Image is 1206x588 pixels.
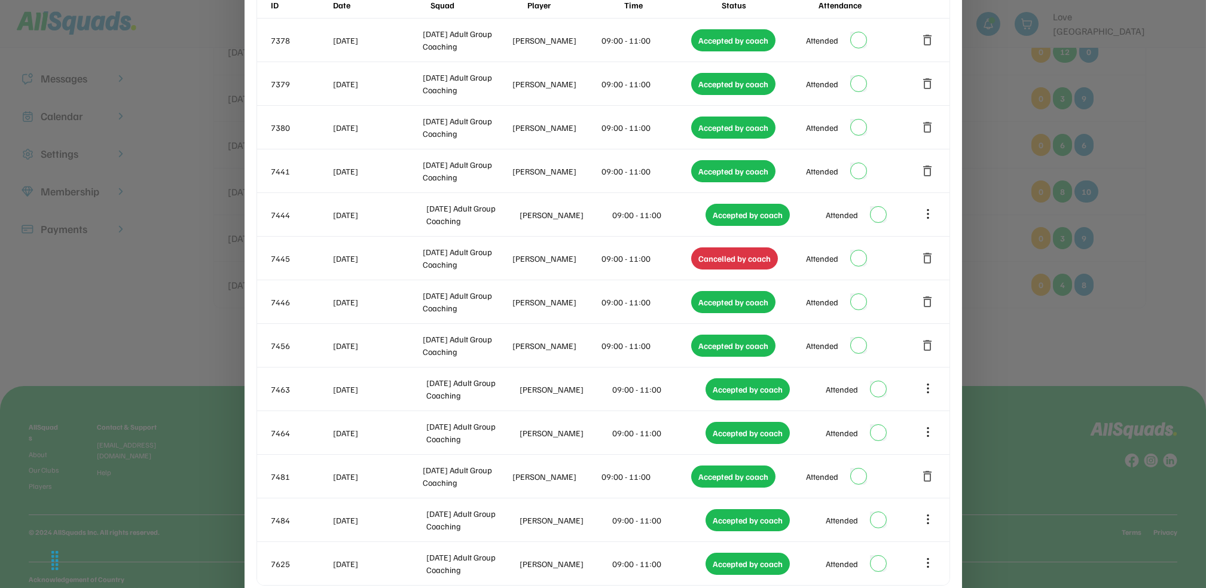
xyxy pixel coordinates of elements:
[334,339,421,352] div: [DATE]
[806,121,838,134] div: Attended
[613,209,704,221] div: 09:00 - 11:00
[602,296,689,308] div: 09:00 - 11:00
[806,34,838,47] div: Attended
[334,252,421,265] div: [DATE]
[512,252,600,265] div: [PERSON_NAME]
[921,33,935,47] button: delete
[691,247,778,269] div: Cancelled by coach
[691,335,775,357] div: Accepted by coach
[806,252,838,265] div: Attended
[271,121,331,134] div: 7380
[423,27,510,53] div: [DATE] Adult Group Coaching
[334,78,421,90] div: [DATE]
[806,470,838,483] div: Attended
[426,420,517,445] div: [DATE] Adult Group Coaching
[806,296,838,308] div: Attended
[426,507,517,532] div: [DATE] Adult Group Coaching
[512,165,600,177] div: [PERSON_NAME]
[334,165,421,177] div: [DATE]
[334,209,425,221] div: [DATE]
[921,295,935,309] button: delete
[520,514,610,526] div: [PERSON_NAME]
[706,553,790,575] div: Accepted by coach
[826,209,858,221] div: Attended
[271,34,331,47] div: 7378
[602,252,689,265] div: 09:00 - 11:00
[602,339,689,352] div: 09:00 - 11:00
[806,339,838,352] div: Attended
[602,470,689,483] div: 09:00 - 11:00
[691,465,775,488] div: Accepted by coach
[271,78,331,90] div: 7379
[921,164,935,178] button: delete
[613,383,704,396] div: 09:00 - 11:00
[602,34,689,47] div: 09:00 - 11:00
[921,76,935,91] button: delete
[423,71,510,96] div: [DATE] Adult Group Coaching
[691,291,775,313] div: Accepted by coach
[512,296,600,308] div: [PERSON_NAME]
[271,558,331,570] div: 7625
[426,202,517,227] div: [DATE] Adult Group Coaching
[826,558,858,570] div: Attended
[271,427,331,439] div: 7464
[691,73,775,95] div: Accepted by coach
[512,339,600,352] div: [PERSON_NAME]
[423,289,510,314] div: [DATE] Adult Group Coaching
[512,78,600,90] div: [PERSON_NAME]
[706,422,790,444] div: Accepted by coach
[334,296,421,308] div: [DATE]
[334,383,425,396] div: [DATE]
[423,115,510,140] div: [DATE] Adult Group Coaching
[921,120,935,134] button: delete
[613,558,704,570] div: 09:00 - 11:00
[334,470,421,483] div: [DATE]
[271,339,331,352] div: 7456
[334,558,425,570] div: [DATE]
[826,514,858,526] div: Attended
[921,469,935,483] button: delete
[271,209,331,221] div: 7444
[921,251,935,265] button: delete
[706,378,790,400] div: Accepted by coach
[271,165,331,177] div: 7441
[334,427,425,439] div: [DATE]
[271,252,331,265] div: 7445
[602,165,689,177] div: 09:00 - 11:00
[520,383,610,396] div: [PERSON_NAME]
[334,514,425,526] div: [DATE]
[334,34,421,47] div: [DATE]
[826,383,858,396] div: Attended
[520,427,610,439] div: [PERSON_NAME]
[706,509,790,531] div: Accepted by coach
[423,333,510,358] div: [DATE] Adult Group Coaching
[423,464,510,489] div: [DATE] Adult Group Coaching
[271,383,331,396] div: 7463
[691,160,775,182] div: Accepted by coach
[706,204,790,226] div: Accepted by coach
[512,121,600,134] div: [PERSON_NAME]
[520,558,610,570] div: [PERSON_NAME]
[426,551,517,576] div: [DATE] Adult Group Coaching
[334,121,421,134] div: [DATE]
[602,121,689,134] div: 09:00 - 11:00
[691,117,775,139] div: Accepted by coach
[423,158,510,183] div: [DATE] Adult Group Coaching
[691,29,775,51] div: Accepted by coach
[271,296,331,308] div: 7446
[613,514,704,526] div: 09:00 - 11:00
[426,376,517,402] div: [DATE] Adult Group Coaching
[613,427,704,439] div: 09:00 - 11:00
[520,209,610,221] div: [PERSON_NAME]
[806,165,838,177] div: Attended
[602,78,689,90] div: 09:00 - 11:00
[806,78,838,90] div: Attended
[271,470,331,483] div: 7481
[921,338,935,353] button: delete
[826,427,858,439] div: Attended
[271,514,331,526] div: 7484
[423,246,510,271] div: [DATE] Adult Group Coaching
[512,34,600,47] div: [PERSON_NAME]
[512,470,600,483] div: [PERSON_NAME]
